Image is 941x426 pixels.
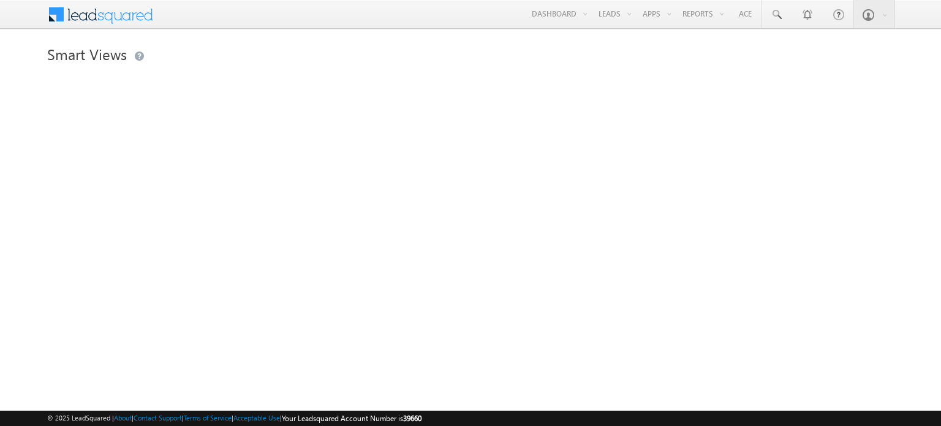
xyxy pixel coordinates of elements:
[47,413,421,424] span: © 2025 LeadSquared | | | | |
[47,44,127,64] span: Smart Views
[403,414,421,423] span: 39660
[282,414,421,423] span: Your Leadsquared Account Number is
[114,414,132,422] a: About
[184,414,232,422] a: Terms of Service
[134,414,182,422] a: Contact Support
[233,414,280,422] a: Acceptable Use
